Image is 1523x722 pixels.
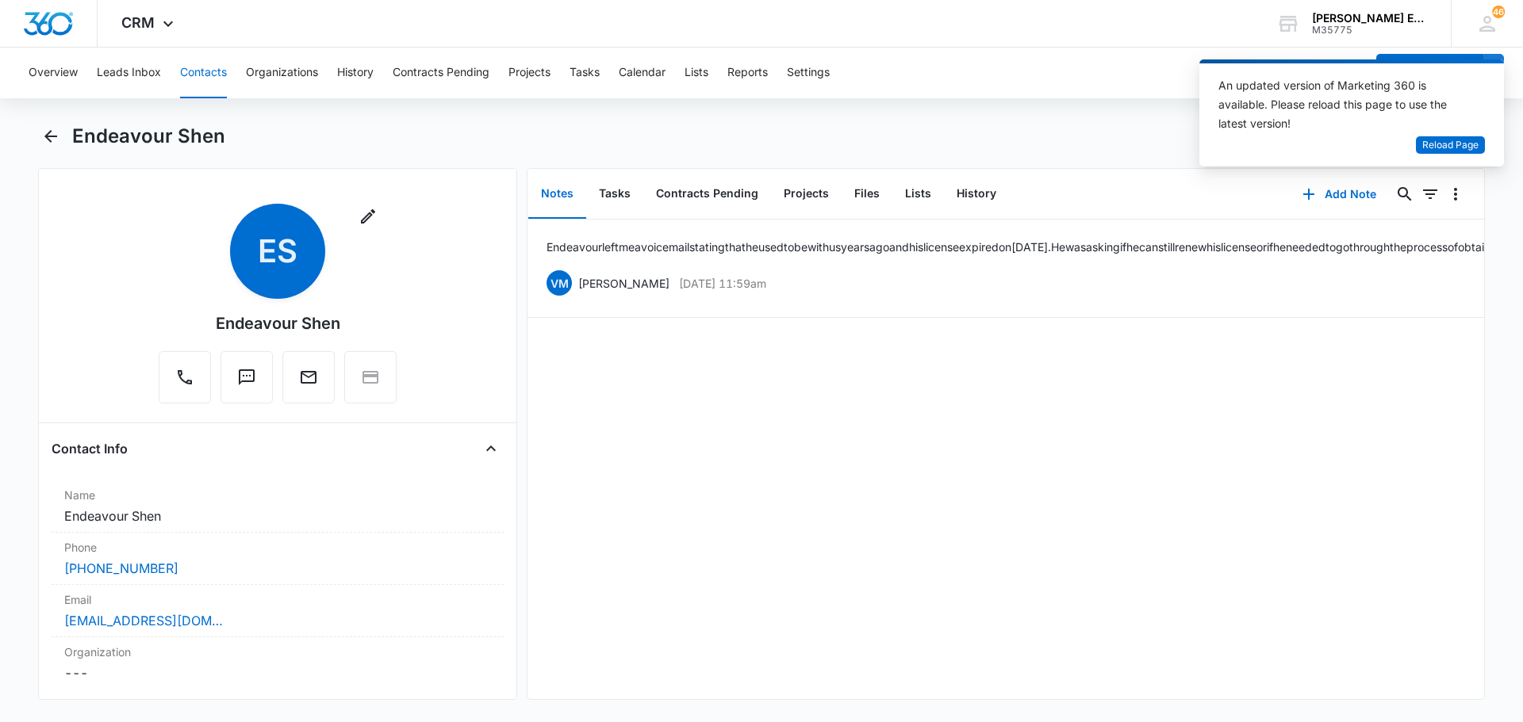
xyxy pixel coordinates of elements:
button: Overview [29,48,78,98]
button: Contracts Pending [643,170,771,219]
p: [DATE] 11:59am [679,275,766,292]
button: Notes [528,170,586,219]
button: Text [221,351,273,403]
button: Projects [771,170,842,219]
button: Lists [685,48,708,98]
span: Reload Page [1422,138,1479,153]
div: NameEndeavour Shen [52,480,504,533]
div: notifications count [1492,6,1505,18]
button: Filters [1418,181,1443,207]
div: Organization--- [52,637,504,689]
label: Name [64,487,491,503]
button: History [944,170,1009,219]
dd: Endeavour Shen [64,506,491,525]
label: Email [64,591,491,608]
button: Lists [892,170,944,219]
a: [PHONE_NUMBER] [64,559,178,578]
a: Email [282,376,335,389]
button: Search... [1392,181,1418,207]
button: Organizations [246,48,318,98]
span: 46 [1492,6,1505,18]
div: account id [1312,25,1428,36]
div: Endeavour Shen [216,311,340,335]
button: Close [478,436,504,461]
label: Address [64,695,491,712]
button: History [337,48,374,98]
div: Phone[PHONE_NUMBER] [52,533,504,585]
button: Contacts [180,48,227,98]
label: Organization [64,644,491,660]
button: Reports [727,48,768,98]
a: Text [221,376,273,389]
button: Call [159,351,211,403]
button: Files [842,170,892,219]
span: CRM [121,14,155,31]
button: Calendar [619,48,666,98]
button: Projects [508,48,551,98]
a: Call [159,376,211,389]
button: Email [282,351,335,403]
div: Email[EMAIL_ADDRESS][DOMAIN_NAME] [52,585,504,637]
button: Overflow Menu [1443,181,1468,207]
button: Reload Page [1416,136,1485,155]
span: ES [230,204,325,299]
div: An updated version of Marketing 360 is available. Please reload this page to use the latest version! [1218,76,1466,133]
button: Leads Inbox [97,48,161,98]
button: Add Contact [1376,54,1483,92]
label: Phone [64,539,491,556]
p: [PERSON_NAME] [578,275,669,292]
button: Contracts Pending [393,48,489,98]
button: Tasks [570,48,600,98]
button: Add Note [1287,175,1392,213]
button: Tasks [586,170,643,219]
button: Settings [787,48,830,98]
div: account name [1312,12,1428,25]
a: [EMAIL_ADDRESS][DOMAIN_NAME] [64,611,223,630]
dd: --- [64,663,491,682]
h4: Contact Info [52,439,128,458]
h1: Endeavour Shen [72,124,225,148]
span: VM [547,270,572,296]
button: Back [38,124,63,149]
